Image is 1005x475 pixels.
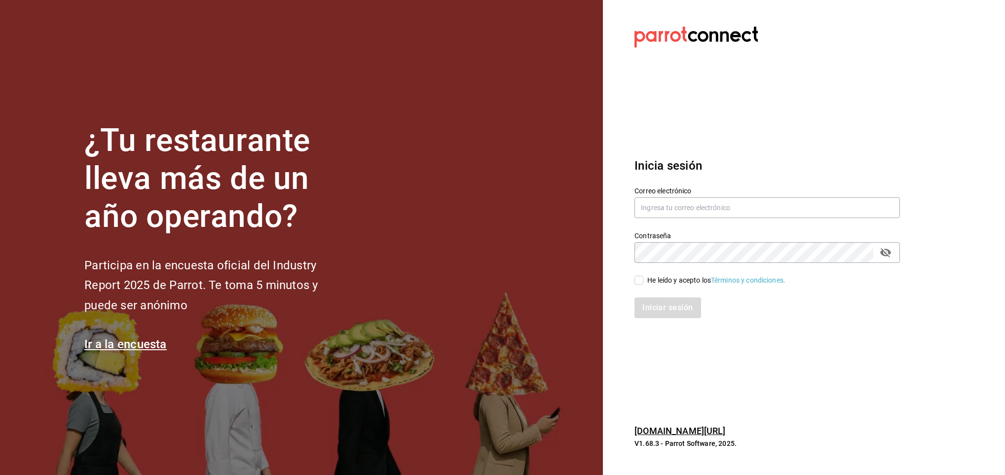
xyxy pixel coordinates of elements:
a: Términos y condiciones. [711,276,785,284]
div: He leído y acepto los [647,275,785,286]
label: Correo electrónico [634,187,900,194]
input: Ingresa tu correo electrónico [634,197,900,218]
a: Ir a la encuesta [84,337,167,351]
h2: Participa en la encuesta oficial del Industry Report 2025 de Parrot. Te toma 5 minutos y puede se... [84,256,351,316]
p: V1.68.3 - Parrot Software, 2025. [634,438,900,448]
button: passwordField [877,244,894,261]
h3: Inicia sesión [634,157,900,175]
h1: ¿Tu restaurante lleva más de un año operando? [84,122,351,235]
label: Contraseña [634,232,900,239]
a: [DOMAIN_NAME][URL] [634,426,725,436]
